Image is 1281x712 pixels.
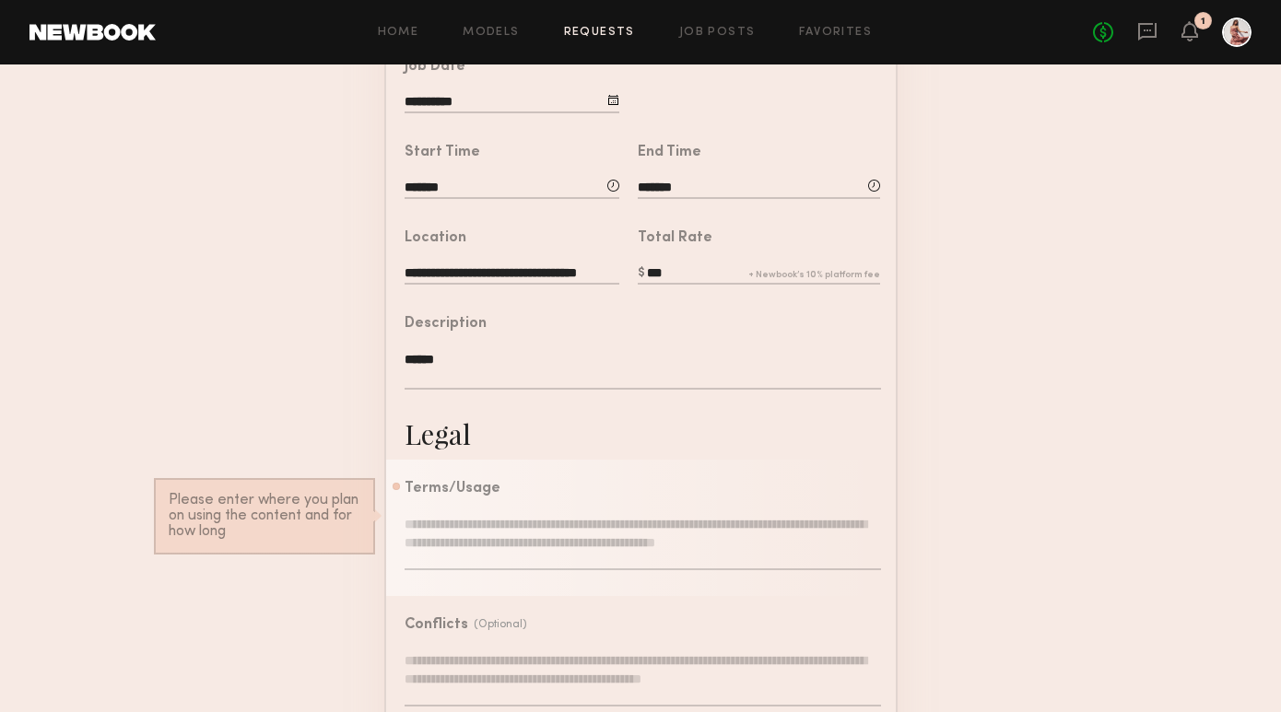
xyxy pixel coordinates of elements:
[679,27,756,39] a: Job Posts
[405,317,487,332] div: Description
[378,27,419,39] a: Home
[799,27,872,39] a: Favorites
[405,146,480,160] div: Start Time
[405,482,500,496] div: Terms/Usage
[169,493,360,540] div: Please enter where you plan on using the content and for how long
[405,415,471,452] div: Legal
[405,60,465,75] div: Job Date
[463,27,519,39] a: Models
[1201,17,1205,27] div: 1
[564,27,635,39] a: Requests
[405,618,468,633] div: Conflicts
[405,231,466,246] div: Location
[638,231,712,246] div: Total Rate
[474,618,527,631] div: (Optional)
[638,146,701,160] div: End Time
